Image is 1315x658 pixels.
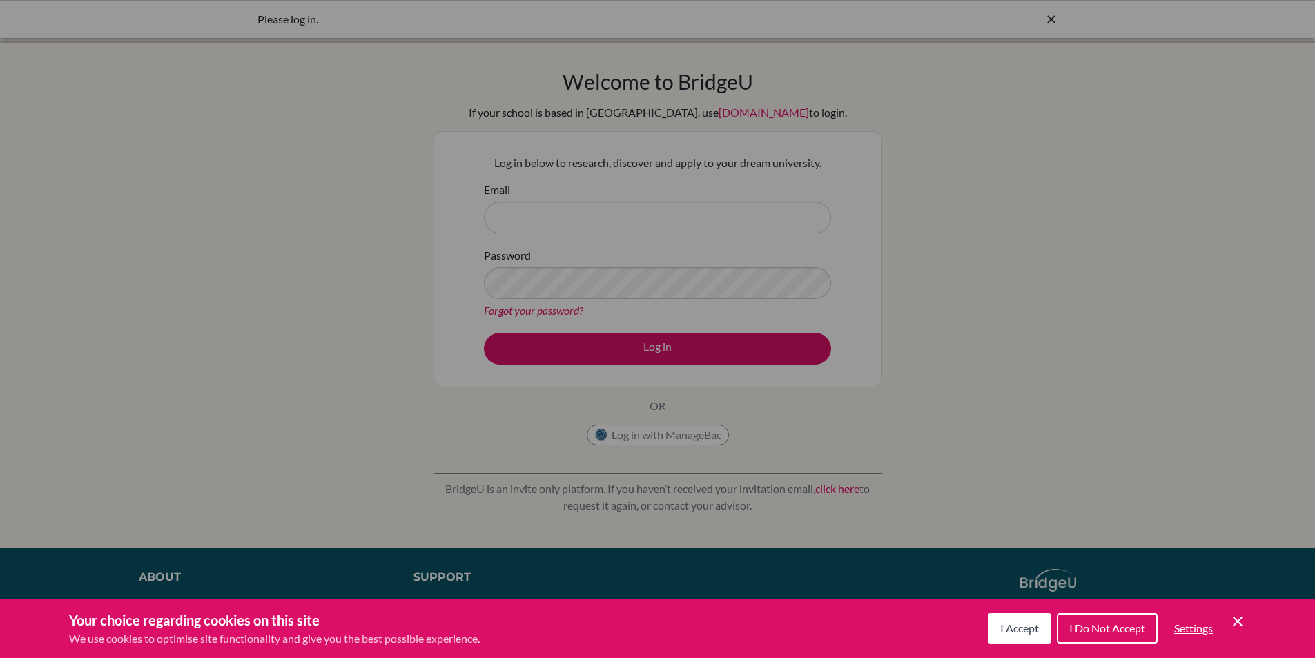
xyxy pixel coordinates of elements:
button: I Accept [988,613,1051,644]
span: I Do Not Accept [1069,621,1145,635]
span: I Accept [1000,621,1039,635]
span: Settings [1174,621,1213,635]
button: I Do Not Accept [1057,613,1158,644]
button: Settings [1163,615,1224,642]
h3: Your choice regarding cookies on this site [69,610,480,630]
button: Save and close [1229,613,1246,630]
p: We use cookies to optimise site functionality and give you the best possible experience. [69,630,480,647]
